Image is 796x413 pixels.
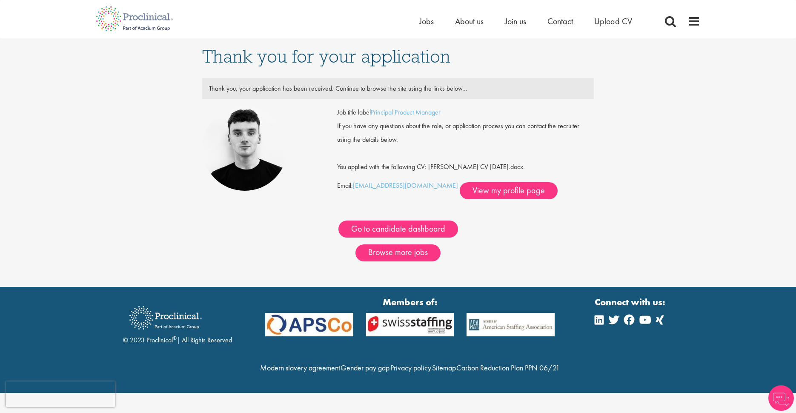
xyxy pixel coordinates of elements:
[123,300,208,336] img: Proclinical Recruitment
[360,313,461,336] img: APSCo
[259,313,360,336] img: APSCo
[390,363,431,373] a: Privacy policy
[595,295,667,309] strong: Connect with us:
[123,300,232,345] div: © 2023 Proclinical | All Rights Reserved
[419,16,434,27] a: Jobs
[203,82,593,95] div: Thank you, your application has been received. Continue to browse the site using the links below...
[331,106,600,119] div: Job title label
[173,335,177,341] sup: ®
[456,363,560,373] a: Carbon Reduction Plan PPN 06/21
[331,146,600,174] div: You applied with the following CV: [PERSON_NAME] CV [DATE].docx.
[460,182,558,199] a: View my profile page
[768,385,794,411] img: Chatbot
[260,363,340,373] a: Modern slavery agreement
[331,119,600,146] div: If you have any questions about the role, or application process you can contact the recruiter us...
[505,16,526,27] a: Join us
[355,244,441,261] a: Browse more jobs
[202,45,450,68] span: Thank you for your application
[353,181,458,190] a: [EMAIL_ADDRESS][DOMAIN_NAME]
[265,295,555,309] strong: Members of:
[371,108,441,117] a: Principal Product Manager
[455,16,484,27] a: About us
[338,221,458,238] a: Go to candidate dashboard
[594,16,632,27] a: Upload CV
[432,363,456,373] a: Sitemap
[460,313,561,336] img: APSCo
[6,381,115,407] iframe: reCAPTCHA
[547,16,573,27] a: Contact
[341,363,389,373] a: Gender pay gap
[337,106,594,199] div: Email:
[202,106,287,191] img: Patrick Melody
